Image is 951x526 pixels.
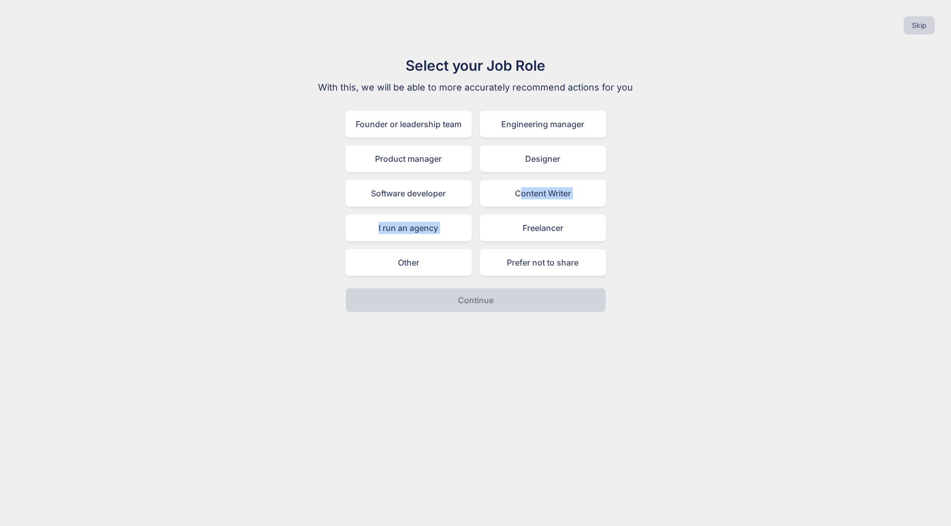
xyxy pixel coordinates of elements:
div: Product manager [345,145,472,172]
h1: Select your Job Role [305,55,647,76]
div: Software developer [345,180,472,207]
p: Continue [458,294,494,306]
div: Engineering manager [480,111,606,137]
div: Founder or leadership team [345,111,472,137]
button: Skip [904,16,935,35]
button: Continue [345,288,606,312]
div: Freelancer [480,215,606,241]
div: Designer [480,145,606,172]
div: Prefer not to share [480,249,606,276]
div: Other [345,249,472,276]
p: With this, we will be able to more accurately recommend actions for you [305,80,647,95]
div: I run an agency [345,215,472,241]
div: Content Writer [480,180,606,207]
